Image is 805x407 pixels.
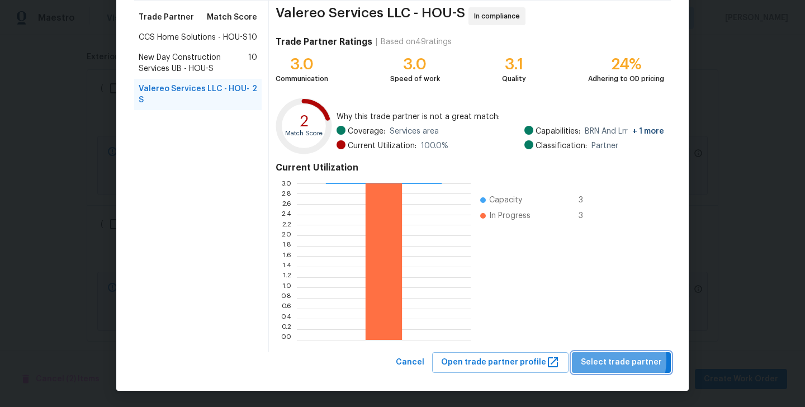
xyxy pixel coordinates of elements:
[502,73,526,84] div: Quality
[281,305,291,312] text: 0.6
[281,180,291,187] text: 3.0
[248,32,257,43] span: 10
[432,352,569,373] button: Open trade partner profile
[390,73,440,84] div: Speed of work
[139,32,248,43] span: CCS Home Solutions - HOU-S
[282,201,291,207] text: 2.6
[276,7,465,25] span: Valereo Services LLC - HOU-S
[572,352,671,373] button: Select trade partner
[536,140,587,152] span: Classification:
[591,140,618,152] span: Partner
[281,190,291,197] text: 2.8
[381,36,452,48] div: Based on 49 ratings
[281,326,291,333] text: 0.2
[300,113,309,129] text: 2
[285,130,323,136] text: Match Score
[372,36,381,48] div: |
[282,243,291,249] text: 1.8
[276,36,372,48] h4: Trade Partner Ratings
[348,140,416,152] span: Current Utilization:
[139,12,194,23] span: Trade Partner
[396,356,424,370] span: Cancel
[283,274,291,281] text: 1.2
[252,83,257,106] span: 2
[282,263,291,270] text: 1.4
[207,12,257,23] span: Match Score
[337,111,664,122] span: Why this trade partner is not a great match:
[281,211,291,218] text: 2.4
[281,337,291,343] text: 0.0
[390,126,439,137] span: Services area
[281,232,291,239] text: 2.0
[139,52,248,74] span: New Day Construction Services UB - HOU-S
[585,126,664,137] span: BRN And Lrr
[536,126,580,137] span: Capabilities:
[139,83,252,106] span: Valereo Services LLC - HOU-S
[276,162,664,173] h4: Current Utilization
[489,210,531,221] span: In Progress
[276,59,328,70] div: 3.0
[588,73,664,84] div: Adhering to OD pricing
[281,315,291,322] text: 0.4
[502,59,526,70] div: 3.1
[581,356,662,370] span: Select trade partner
[248,52,257,74] span: 10
[489,195,522,206] span: Capacity
[421,140,448,152] span: 100.0 %
[348,126,385,137] span: Coverage:
[579,210,596,221] span: 3
[588,59,664,70] div: 24%
[282,221,291,228] text: 2.2
[441,356,560,370] span: Open trade partner profile
[276,73,328,84] div: Communication
[474,11,524,22] span: In compliance
[390,59,440,70] div: 3.0
[282,284,291,291] text: 1.0
[391,352,429,373] button: Cancel
[283,253,291,259] text: 1.6
[281,295,291,301] text: 0.8
[632,127,664,135] span: + 1 more
[579,195,596,206] span: 3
